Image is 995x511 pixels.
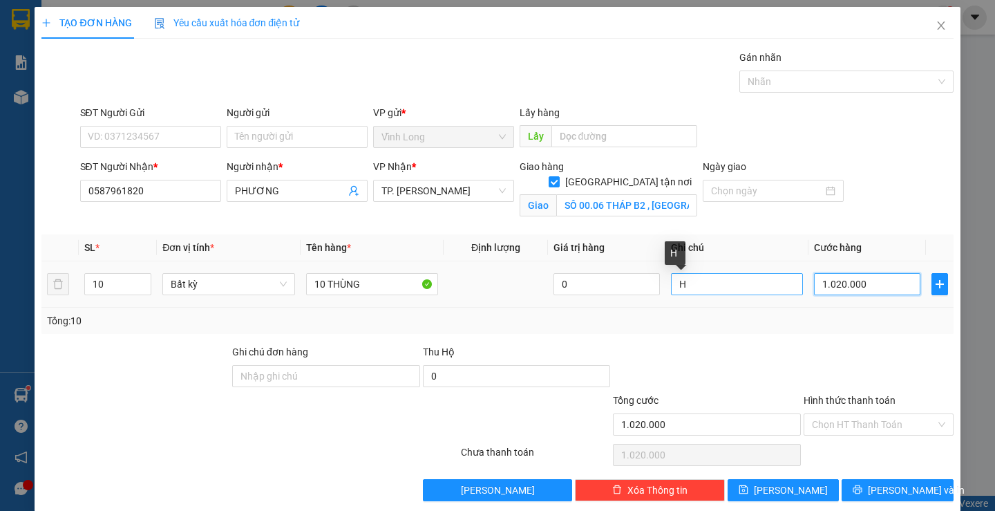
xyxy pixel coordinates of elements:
[551,125,697,147] input: Dọc đường
[306,242,351,253] span: Tên hàng
[12,78,108,97] div: 0858188537
[612,485,622,496] span: delete
[665,234,808,261] th: Ghi chú
[348,185,359,196] span: user-add
[84,242,95,253] span: SL
[575,479,725,501] button: deleteXóa Thông tin
[118,62,229,81] div: 0903933123
[154,17,300,28] span: Yêu cầu xuất hóa đơn điện tử
[373,105,514,120] div: VP gửi
[80,159,221,174] div: SĐT Người Nhận
[47,313,385,328] div: Tổng: 10
[118,12,229,45] div: TP. [PERSON_NAME]
[12,13,33,28] span: Gửi:
[12,12,108,28] div: Vĩnh Long
[754,483,828,498] span: [PERSON_NAME]
[853,485,862,496] span: printer
[381,127,506,147] span: Vĩnh Long
[423,346,455,357] span: Thu Hộ
[627,483,688,498] span: Xóa Thông tin
[739,485,748,496] span: save
[41,18,51,28] span: plus
[232,346,308,357] label: Ghi chú đơn hàng
[804,395,895,406] label: Hình thức thanh toán
[613,395,658,406] span: Tổng cước
[118,13,151,28] span: Nhận:
[471,242,520,253] span: Định lượng
[47,273,69,295] button: delete
[932,279,947,290] span: plus
[423,479,573,501] button: [PERSON_NAME]
[171,274,286,295] span: Bất kỳ
[931,273,948,295] button: plus
[520,194,556,216] span: Giao
[118,45,229,62] div: ANH PHƯỚC
[739,52,781,63] label: Gán nhãn
[459,445,612,469] div: Chưa thanh toán
[162,242,214,253] span: Đơn vị tính
[461,483,535,498] span: [PERSON_NAME]
[520,161,564,172] span: Giao hàng
[227,159,368,174] div: Người nhận
[373,161,412,172] span: VP Nhận
[703,161,746,172] label: Ngày giao
[922,7,960,46] button: Close
[868,483,965,498] span: [PERSON_NAME] và In
[728,479,839,501] button: save[PERSON_NAME]
[306,273,438,295] input: VD: Bàn, Ghế
[12,28,108,78] div: BÁN LẺ KHÔNG GIAO HÓA ĐƠN
[154,18,165,29] img: icon
[556,194,697,216] input: Giao tận nơi
[711,183,823,198] input: Ngày giao
[227,105,368,120] div: Người gửi
[520,107,560,118] span: Lấy hàng
[842,479,953,501] button: printer[PERSON_NAME] và In
[671,273,803,295] input: Ghi Chú
[553,242,605,253] span: Giá trị hàng
[41,17,131,28] span: TẠO ĐƠN HÀNG
[520,125,551,147] span: Lấy
[381,180,506,201] span: TP. Hồ Chí Minh
[665,241,685,265] div: H
[553,273,660,295] input: 0
[814,242,862,253] span: Cước hàng
[560,174,697,189] span: [GEOGRAPHIC_DATA] tận nơi
[80,105,221,120] div: SĐT Người Gửi
[936,20,947,31] span: close
[232,365,420,387] input: Ghi chú đơn hàng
